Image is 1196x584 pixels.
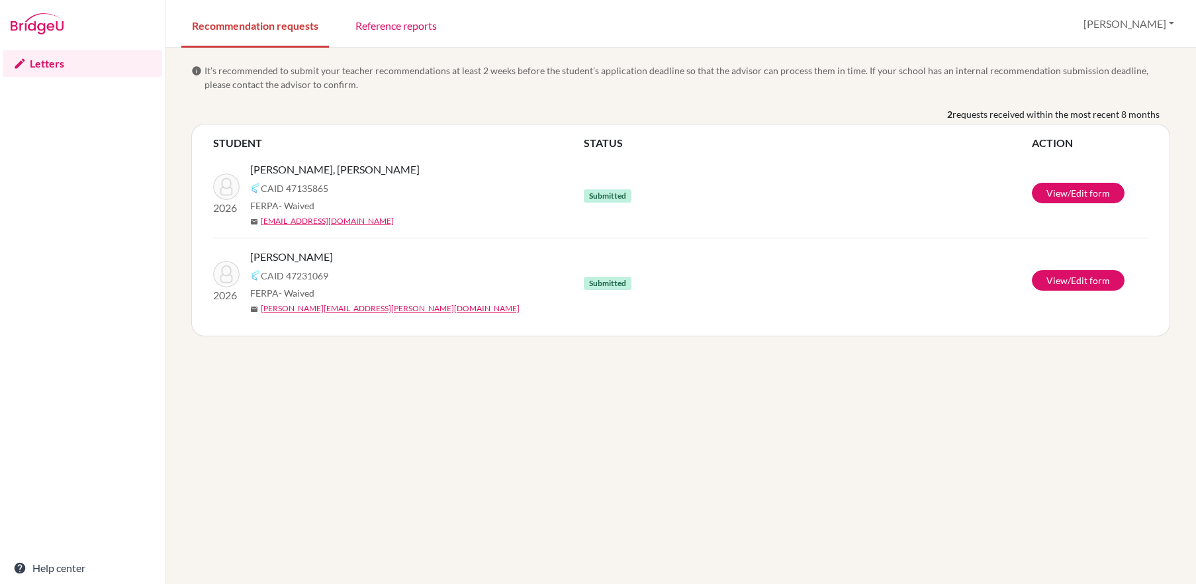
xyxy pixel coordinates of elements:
span: [PERSON_NAME] [250,249,333,265]
a: Recommendation requests [181,2,329,48]
img: Common App logo [250,270,261,281]
span: Submitted [584,277,631,290]
span: FERPA [250,199,314,213]
span: CAID 47231069 [261,269,328,283]
a: View/Edit form [1032,183,1125,203]
span: mail [250,218,258,226]
span: CAID 47135865 [261,181,328,195]
img: Madhusudhanan, Shambhavi [213,261,240,287]
span: [PERSON_NAME], [PERSON_NAME] [250,162,420,177]
span: mail [250,305,258,313]
a: Letters [3,50,162,77]
span: - Waived [279,287,314,299]
span: It’s recommended to submit your teacher recommendations at least 2 weeks before the student’s app... [205,64,1170,91]
p: 2026 [213,200,240,216]
b: 2 [947,107,952,121]
a: [EMAIL_ADDRESS][DOMAIN_NAME] [261,215,394,227]
th: STUDENT [213,135,584,151]
th: ACTION [1032,135,1148,151]
a: Help center [3,555,162,581]
span: - Waived [279,200,314,211]
button: [PERSON_NAME] [1078,11,1180,36]
span: Submitted [584,189,631,203]
img: Bridge-U [11,13,64,34]
th: STATUS [584,135,1032,151]
span: requests received within the most recent 8 months [952,107,1160,121]
img: Common App logo [250,183,261,193]
span: FERPA [250,286,314,300]
span: info [191,66,202,76]
a: [PERSON_NAME][EMAIL_ADDRESS][PERSON_NAME][DOMAIN_NAME] [261,303,520,315]
a: View/Edit form [1032,270,1125,291]
a: Reference reports [345,2,447,48]
p: 2026 [213,287,240,303]
img: Dinesh, Aryan [213,173,240,200]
